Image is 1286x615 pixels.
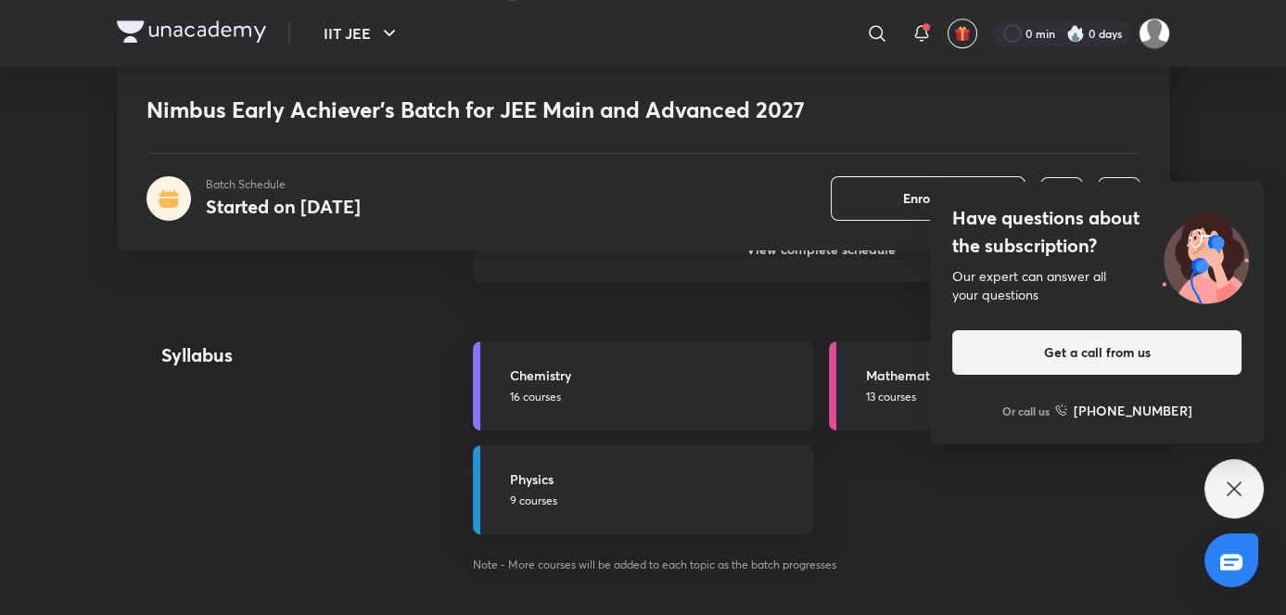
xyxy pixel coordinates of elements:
[1147,204,1264,304] img: ttu_illustration_new.svg
[903,189,953,208] span: Enrolled
[948,19,977,48] button: avatar
[473,445,814,534] a: Physics9 courses
[473,341,814,430] a: Chemistry16 courses
[1055,401,1192,420] a: [PHONE_NUMBER]
[866,389,1159,405] p: 13 courses
[510,389,803,405] p: 16 courses
[206,176,361,193] p: Batch Schedule
[954,25,971,42] img: avatar
[510,469,803,489] h5: Physics
[831,176,1025,221] button: Enrolled
[117,20,266,47] a: Company Logo
[866,365,1159,385] h5: Mathematics
[829,341,1170,430] a: Mathematics13 courses
[312,15,412,52] button: IIT JEE
[952,330,1241,375] button: Get a call from us
[206,194,361,219] h4: Started on [DATE]
[473,557,1170,573] p: Note - More courses will be added to each topic as the batch progresses
[952,204,1241,260] h4: Have questions about the subscription?
[117,20,266,43] img: Company Logo
[510,493,803,509] p: 9 courses
[1002,403,1050,419] p: Or call us
[1066,24,1085,43] img: streak
[952,267,1241,304] div: Our expert can answer all your questions
[1139,18,1170,49] img: SUBHRANGSU DAS
[146,96,872,123] h1: Nimbus Early Achiever’s Batch for JEE Main and Advanced 2027
[161,341,413,369] h4: Syllabus
[1074,401,1192,420] h6: [PHONE_NUMBER]
[510,365,803,385] h5: Chemistry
